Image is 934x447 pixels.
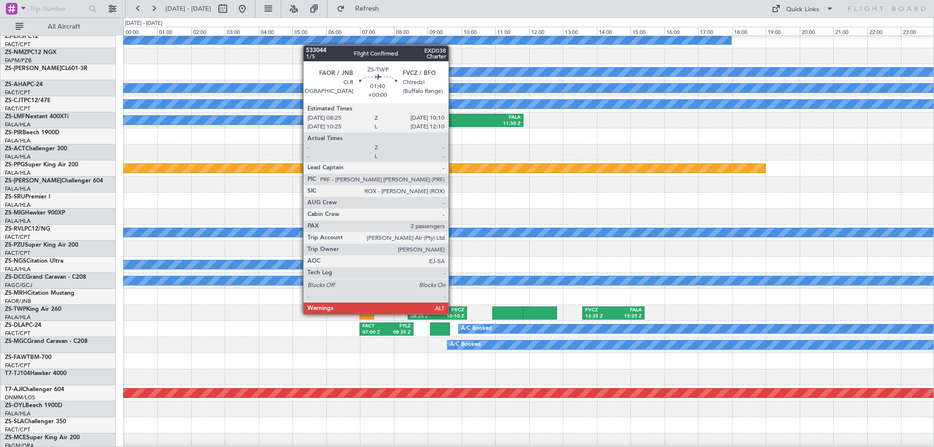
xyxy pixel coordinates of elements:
span: ZS-[PERSON_NAME] [5,178,61,184]
div: 02:00 [191,27,225,36]
a: T7-TJ104Hawker 4000 [5,371,67,376]
div: 14:00 [597,27,630,36]
a: FAOR/JNB [5,298,31,305]
span: ZS-PZU [5,242,25,248]
a: FALA/HLA [5,201,31,209]
span: ZS-DLA [5,322,25,328]
a: ZS-[PERSON_NAME]CL601-3R [5,66,88,72]
a: ZS-OYLBeech 1900D [5,403,62,409]
a: ZS-NMZPC12 NGX [5,50,56,55]
a: FAPM/PZB [5,57,32,64]
a: ZS-FAWTBM-700 [5,355,52,360]
span: T7-AJI [5,387,22,393]
a: FALA/HLA [5,410,31,417]
a: DNMM/LOS [5,394,35,401]
a: FALA/HLA [5,314,31,321]
div: 11:50 Z [456,121,521,127]
a: T7-AJIChallenger 604 [5,387,64,393]
button: All Aircraft [11,19,106,35]
div: 10:00 [462,27,495,36]
div: 07:50 Z [391,121,455,127]
div: 16:00 [665,27,698,36]
span: ZS-AHA [5,82,27,88]
div: 15:25 Z [613,313,642,320]
div: 07:00 [360,27,394,36]
a: ZS-MIGHawker 900XP [5,210,65,216]
a: FALA/HLA [5,217,31,225]
div: FVCZ [437,307,464,314]
span: All Aircraft [25,23,103,30]
a: FACT/CPT [5,89,30,96]
a: ZS-MRHCitation Mustang [5,290,74,296]
span: ZS-DCC [5,274,26,280]
a: ZS-LMFNextant 400XTi [5,114,69,120]
div: 10:10 Z [437,313,464,320]
button: Quick Links [767,1,839,17]
a: ZS-RVLPC12/NG [5,226,50,232]
a: FACT/CPT [5,105,30,112]
div: 08:35 Z [387,329,411,336]
div: 21:00 [833,27,867,36]
div: 03:00 [225,27,258,36]
a: FALA/HLA [5,153,31,161]
a: ZS-DLAPC-24 [5,322,41,328]
div: 15:00 [630,27,664,36]
span: ZS-PIR [5,130,22,136]
div: Quick Links [786,5,819,15]
div: 09:00 [428,27,461,36]
a: ZS-AHAPC-24 [5,82,43,88]
div: FAOR [411,307,437,314]
a: FALA/HLA [5,169,31,177]
div: A/C Booked [405,65,435,79]
div: 13:35 Z [585,313,613,320]
div: A/C Booked [450,338,481,352]
span: Refresh [347,5,388,12]
span: ZS-RVL [5,226,24,232]
a: FALA/HLA [5,185,31,193]
span: ZS-ACT [5,146,25,152]
div: A/C Booked [461,322,492,336]
div: 08:25 Z [411,313,437,320]
a: FACT/CPT [5,233,30,241]
div: FYLZ [387,323,411,330]
a: FACT/CPT [5,426,30,433]
div: 17:00 [698,27,732,36]
a: ZS-CJTPC12/47E [5,98,51,104]
div: 06:00 [326,27,360,36]
span: ZS-MCE [5,435,26,441]
button: Refresh [332,1,391,17]
a: ZS-SRUPremier I [5,194,50,200]
div: 01:00 [157,27,191,36]
a: FALA/HLA [5,121,31,128]
a: ZS-PIRBeech 1900D [5,130,59,136]
span: [DATE] - [DATE] [165,4,211,13]
span: ZS-SLA [5,419,24,425]
span: ZS-NGS [5,258,26,264]
div: 20:00 [800,27,833,36]
a: ZS-SLAChallenger 350 [5,419,66,425]
span: ZS-ERS [5,34,24,39]
input: Trip Number [30,1,86,16]
span: T7-TJ104 [5,371,30,376]
a: ZS-ERSPC12 [5,34,38,39]
a: ZS-MGCGrand Caravan - C208 [5,339,88,344]
div: 19:00 [766,27,799,36]
span: ZS-LMF [5,114,25,120]
span: ZS-FAW [5,355,27,360]
div: FALA [613,307,642,314]
div: 00:00 [124,27,157,36]
div: 18:00 [732,27,766,36]
div: 04:00 [259,27,292,36]
a: FALA/HLA [5,137,31,144]
div: 08:00 [394,27,428,36]
span: ZS-SRU [5,194,25,200]
span: ZS-MIG [5,210,25,216]
div: 11:00 [495,27,529,36]
span: ZS-TWP [5,306,26,312]
a: FACT/CPT [5,41,30,48]
span: ZS-OYL [5,403,25,409]
div: 22:00 [867,27,901,36]
a: FACT/CPT [5,330,30,337]
span: ZS-NMZ [5,50,27,55]
span: ZS-MRH [5,290,27,296]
